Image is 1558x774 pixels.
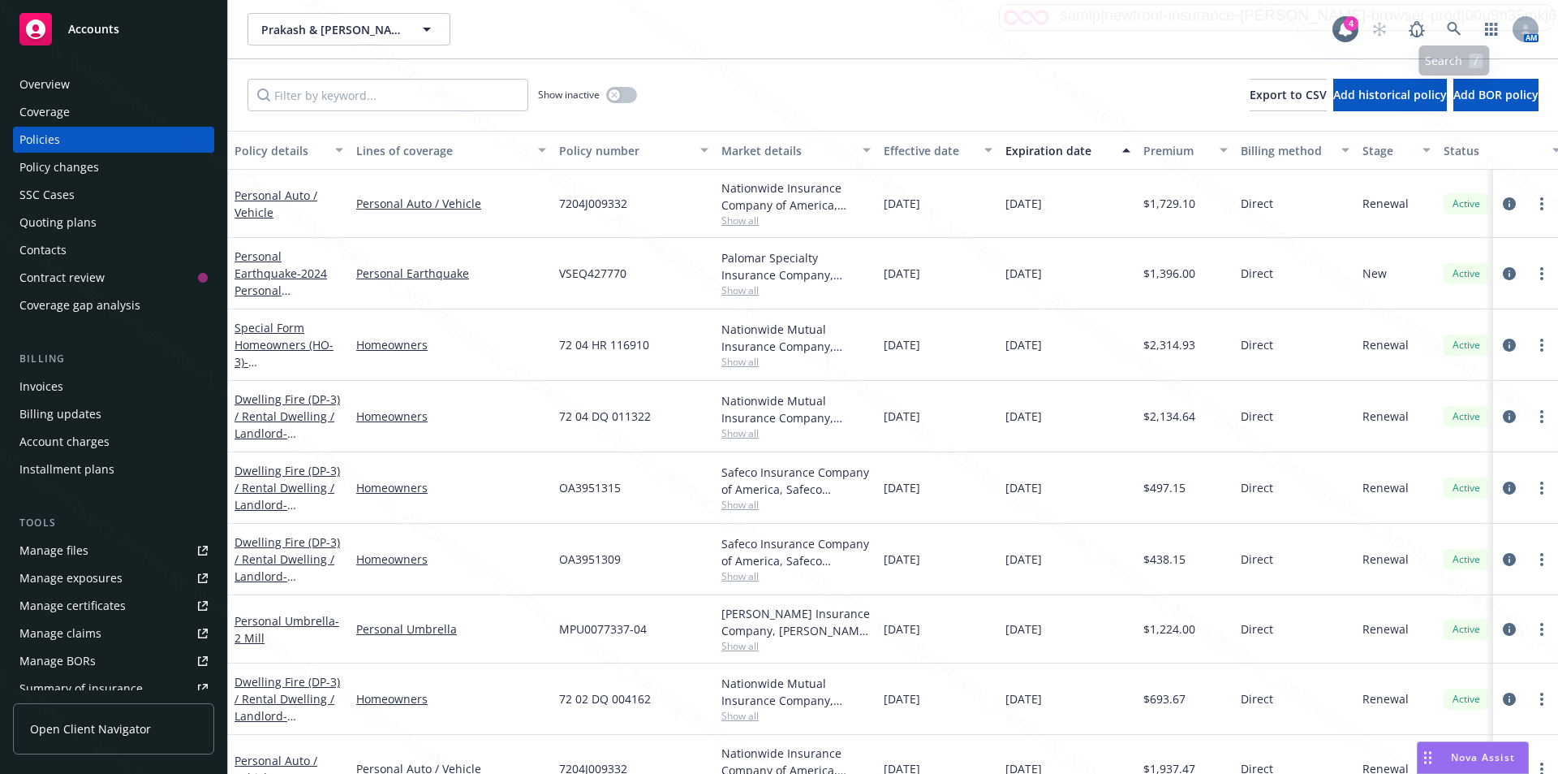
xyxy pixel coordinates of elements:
a: Manage certificates [13,593,214,619]
div: Contract review [19,265,105,291]
a: Homeowners [356,479,546,496]
a: circleInformation [1500,478,1519,498]
div: Nationwide Mutual Insurance Company, Nationwide Insurance Company [721,392,871,426]
button: Market details [715,131,877,170]
button: Nova Assist [1417,742,1529,774]
div: Coverage gap analysis [19,292,140,318]
span: 72 04 DQ 011322 [559,408,651,425]
a: Dwelling Fire (DP-3) / Rental Dwelling / Landlord [235,674,340,741]
span: Show all [721,569,871,583]
div: Expiration date [1005,142,1113,159]
span: $438.15 [1143,551,1186,568]
span: Export to CSV [1250,87,1327,102]
span: $2,134.64 [1143,408,1195,425]
a: circleInformation [1500,550,1519,569]
a: Search [1438,13,1470,45]
button: Prakash & [PERSON_NAME] [247,13,450,45]
div: Manage exposures [19,565,123,591]
div: [PERSON_NAME] Insurance Company, [PERSON_NAME] Insurance, Personal Umbrella [721,605,871,639]
span: $1,396.00 [1143,265,1195,282]
span: Show all [721,214,871,227]
a: Manage exposures [13,565,214,591]
span: Direct [1241,408,1273,425]
button: Export to CSV [1250,79,1327,111]
span: Prakash & [PERSON_NAME] [261,21,402,38]
div: Manage claims [19,620,101,646]
a: Start snowing [1363,13,1396,45]
a: more [1532,407,1552,426]
span: Renewal [1362,551,1409,568]
span: Renewal [1362,195,1409,212]
a: Homeowners [356,690,546,707]
a: Personal Umbrella [356,620,546,638]
span: [DATE] [884,265,920,282]
span: Active [1450,481,1483,495]
span: - 2 Mill [235,613,339,646]
a: Homeowners [356,551,546,568]
span: Open Client Navigator [30,720,151,737]
div: Lines of coverage [356,142,528,159]
div: Billing method [1241,142,1332,159]
div: Policy number [559,142,691,159]
a: more [1532,478,1552,498]
a: Manage files [13,538,214,564]
a: Special Form Homeowners (HO-3) [235,320,338,404]
button: Premium [1137,131,1234,170]
span: Direct [1241,479,1273,496]
a: Quoting plans [13,210,214,236]
span: Renewal [1362,690,1409,707]
span: [DATE] [884,336,920,353]
div: Billing updates [19,401,101,427]
span: $497.15 [1143,479,1186,496]
div: SSC Cases [19,182,75,208]
a: Accounts [13,6,214,52]
button: Policy details [228,131,350,170]
a: Policies [13,127,214,153]
span: Active [1450,266,1483,281]
span: $1,729.10 [1143,195,1195,212]
span: Active [1450,197,1483,211]
div: Summary of insurance [19,676,143,702]
div: Billing [13,351,214,367]
span: Direct [1241,551,1273,568]
a: more [1532,264,1552,283]
a: circleInformation [1500,407,1519,426]
a: Coverage [13,99,214,125]
a: SSC Cases [13,182,214,208]
div: Premium [1143,142,1210,159]
a: Homeowners [356,408,546,425]
button: Policy number [553,131,715,170]
span: OA3951309 [559,551,621,568]
a: Billing updates [13,401,214,427]
a: circleInformation [1500,264,1519,283]
a: Personal Umbrella [235,613,339,646]
div: Coverage [19,99,70,125]
span: Add historical policy [1333,87,1447,102]
a: Invoices [13,374,214,400]
div: Manage BORs [19,648,96,674]
a: Personal Earthquake [235,249,338,349]
span: VSEQ427770 [559,265,626,282]
a: Report a Bug [1401,13,1433,45]
span: Direct [1241,265,1273,282]
span: - [STREET_ADDRESS][PERSON_NAME] [235,426,338,475]
span: [DATE] [884,690,920,707]
div: Invoices [19,374,63,400]
button: Add BOR policy [1453,79,1539,111]
a: circleInformation [1500,690,1519,709]
span: Show all [721,498,871,512]
a: Dwelling Fire (DP-3) / Rental Dwelling / Landlord [235,391,340,475]
span: Show all [721,426,871,440]
a: more [1532,194,1552,214]
span: Active [1450,692,1483,707]
span: Add BOR policy [1453,87,1539,102]
button: Stage [1356,131,1437,170]
a: circleInformation [1500,335,1519,355]
span: [DATE] [1005,408,1042,425]
span: $2,314.93 [1143,336,1195,353]
a: Manage claims [13,620,214,646]
a: Policy changes [13,154,214,180]
span: $1,224.00 [1143,620,1195,638]
div: Stage [1362,142,1413,159]
span: New [1362,265,1387,282]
